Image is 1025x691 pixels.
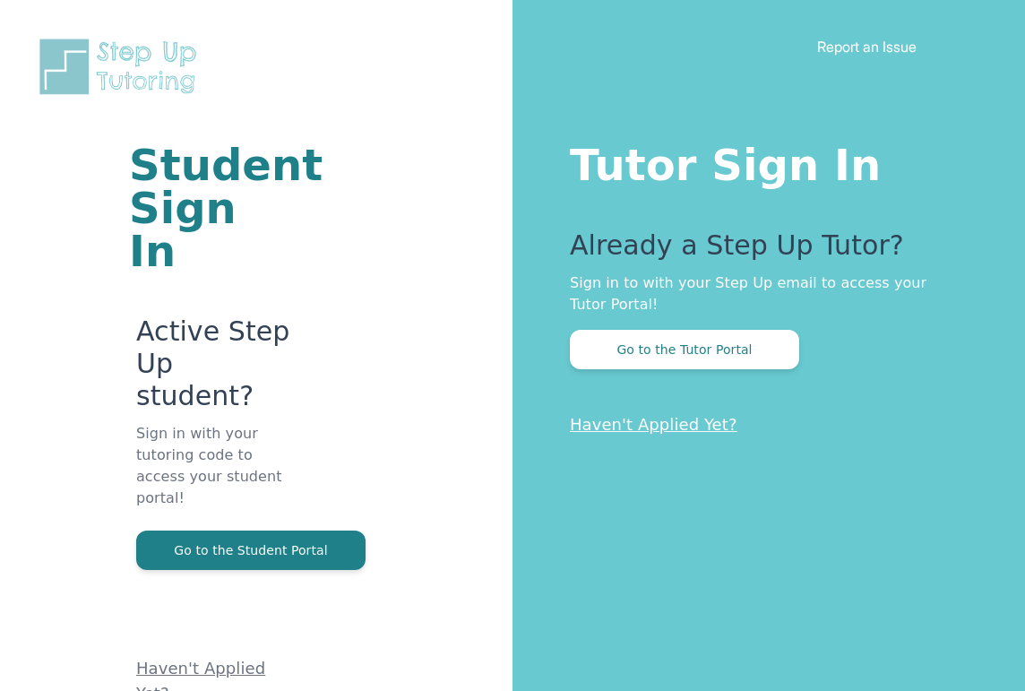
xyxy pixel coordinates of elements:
[570,229,953,272] p: Already a Step Up Tutor?
[129,143,297,272] h1: Student Sign In
[570,415,737,434] a: Haven't Applied Yet?
[136,423,297,531] p: Sign in with your tutoring code to access your student portal!
[136,531,366,570] button: Go to the Student Portal
[817,38,917,56] a: Report an Issue
[136,541,366,558] a: Go to the Student Portal
[570,341,799,358] a: Go to the Tutor Portal
[36,36,208,98] img: Step Up Tutoring horizontal logo
[570,272,953,315] p: Sign in to with your Step Up email to access your Tutor Portal!
[570,136,953,186] h1: Tutor Sign In
[136,315,297,423] p: Active Step Up student?
[570,330,799,369] button: Go to the Tutor Portal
